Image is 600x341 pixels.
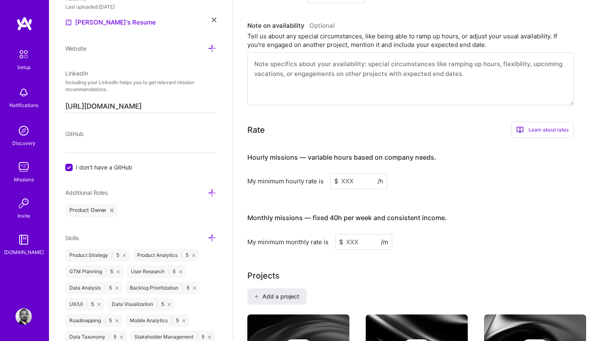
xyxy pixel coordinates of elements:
[65,189,108,196] span: Additional Roles
[65,265,124,278] div: GTM Planning 5
[65,314,122,327] div: Roadmapping 5
[197,334,198,340] span: |
[171,317,173,324] span: |
[86,301,88,308] span: |
[65,234,79,241] span: Skills
[9,101,38,109] div: Notifications
[254,294,259,299] i: icon PlusBlack
[156,301,158,308] span: |
[110,209,113,212] i: icon Close
[108,298,175,311] div: Data Visualization 5
[247,32,574,49] div: Tell us about any special circumstances, like being able to ramp up hours, or adjust your usual a...
[335,234,392,250] input: XXX
[65,249,130,262] div: Product Strategy 5
[247,124,265,136] div: Rate
[381,238,388,246] span: /m
[4,248,44,256] div: [DOMAIN_NAME]
[18,212,30,220] div: Invite
[104,285,106,291] span: |
[182,319,185,322] i: icon Close
[247,238,329,246] div: My minimum monthly rate is
[16,85,32,101] img: bell
[65,2,216,11] div: Last uploaded: [DATE]
[168,303,171,306] i: icon Close
[133,249,199,262] div: Product Analytics 5
[247,177,324,185] div: My minimum hourly rate is
[330,173,387,189] input: XXX
[105,268,107,275] span: |
[16,16,33,31] img: logo
[12,139,36,147] div: Discovery
[16,123,32,139] img: discovery
[16,195,32,212] img: Invite
[334,177,338,185] span: $
[247,288,307,305] button: Add a project
[182,285,183,291] span: |
[65,18,156,27] a: [PERSON_NAME]'s Resume
[65,70,88,77] span: LinkedIn
[339,238,343,246] span: $
[511,122,574,138] div: Learn about rates
[76,163,132,172] span: I don't have a GitHub
[247,270,280,282] div: Projects
[16,232,32,248] img: guide book
[192,254,195,257] i: icon Close
[123,254,126,257] i: icon Close
[126,314,189,327] div: Mobile Analytics 5
[13,308,34,325] a: User Avatar
[17,63,31,71] div: Setup
[254,292,299,301] span: Add a project
[98,303,100,306] i: icon Close
[378,177,383,185] span: /h
[212,18,216,22] i: icon Close
[65,45,87,52] span: Website
[181,252,182,259] span: |
[65,204,118,217] div: Product Owner
[65,130,84,137] span: GitHub
[309,22,335,29] span: Optional
[116,319,118,322] i: icon Close
[16,308,32,325] img: User Avatar
[120,336,123,339] i: icon Close
[179,270,182,273] i: icon Close
[208,336,211,339] i: icon Close
[127,265,186,278] div: User Research 5
[109,334,110,340] span: |
[111,252,113,259] span: |
[516,126,524,134] i: icon BookOpen
[104,317,106,324] span: |
[247,20,335,32] div: Note on availability
[65,281,122,294] div: Data Analysis 5
[65,19,72,26] img: Resume
[168,268,169,275] span: |
[116,287,118,290] i: icon Close
[117,270,120,273] i: icon Close
[16,159,32,175] img: teamwork
[193,287,196,290] i: icon Close
[247,214,447,222] h4: Monthly missions — fixed 40h per week and consistent income.
[126,281,200,294] div: Backlog Prioritization 5
[14,175,34,184] div: Missions
[15,46,32,63] img: setup
[247,154,436,161] h4: Hourly missions — variable hours based on company needs.
[65,298,104,311] div: UX/UI 5
[65,79,216,93] p: Including your LinkedIn helps you to get relevant mission recommendations.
